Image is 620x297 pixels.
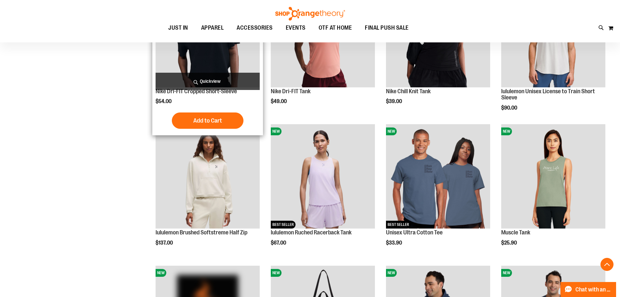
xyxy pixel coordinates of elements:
span: NEW [271,127,282,135]
img: Unisex Ultra Cotton Tee [386,124,490,229]
img: lululemon Ruched Racerback Tank [271,124,375,229]
div: product [383,121,493,262]
a: Quickview [156,73,260,90]
span: $90.00 [501,105,518,111]
span: Add to Cart [193,117,222,124]
button: Add to Cart [172,112,243,129]
img: Shop Orangetheory [274,7,346,21]
a: lululemon Unisex License to Train Short Sleeve [501,88,595,101]
span: EVENTS [286,21,306,35]
span: NEW [156,269,166,277]
span: NEW [501,269,512,277]
span: $67.00 [271,240,287,246]
span: NEW [271,269,282,277]
span: Chat with an Expert [575,287,612,293]
img: lululemon Brushed Softstreme Half Zip [156,124,260,229]
span: NEW [386,269,397,277]
img: Muscle Tank [501,124,605,229]
a: Nike Chill Knit Tank [386,88,431,95]
a: lululemon Ruched Racerback TankNEWBEST SELLER [271,124,375,230]
span: $25.90 [501,240,518,246]
span: OTF AT HOME [319,21,352,35]
a: OTF AT HOME [312,21,359,36]
a: EVENTS [279,21,312,36]
span: ACCESSORIES [237,21,273,35]
button: Chat with an Expert [560,282,616,297]
span: BEST SELLER [386,221,411,229]
span: $33.90 [386,240,403,246]
span: APPAREL [201,21,224,35]
a: Muscle TankNEW [501,124,605,230]
span: $54.00 [156,98,172,104]
a: Unisex Ultra Cotton TeeNEWBEST SELLER [386,124,490,230]
span: $137.00 [156,240,174,246]
a: ACCESSORIES [230,21,279,36]
span: NEW [386,127,397,135]
span: $39.00 [386,98,403,104]
a: lululemon Brushed Softstreme Half Zip [156,229,247,236]
button: Back To Top [600,258,613,271]
a: APPAREL [195,21,230,36]
span: NEW [501,127,512,135]
div: product [268,121,378,262]
span: FINAL PUSH SALE [365,21,409,35]
a: Nike Dri-FIT Tank [271,88,310,95]
a: lululemon Ruched Racerback Tank [271,229,351,236]
span: $49.00 [271,98,288,104]
a: Nike Dri-FIT Cropped Short-Sleeve [156,88,237,95]
a: lululemon Brushed Softstreme Half ZipNEW [156,124,260,230]
a: FINAL PUSH SALE [358,21,415,36]
a: Muscle Tank [501,229,530,236]
div: product [498,121,609,262]
span: JUST IN [168,21,188,35]
div: product [152,121,263,262]
span: BEST SELLER [271,221,296,229]
a: Unisex Ultra Cotton Tee [386,229,443,236]
a: JUST IN [162,21,195,35]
